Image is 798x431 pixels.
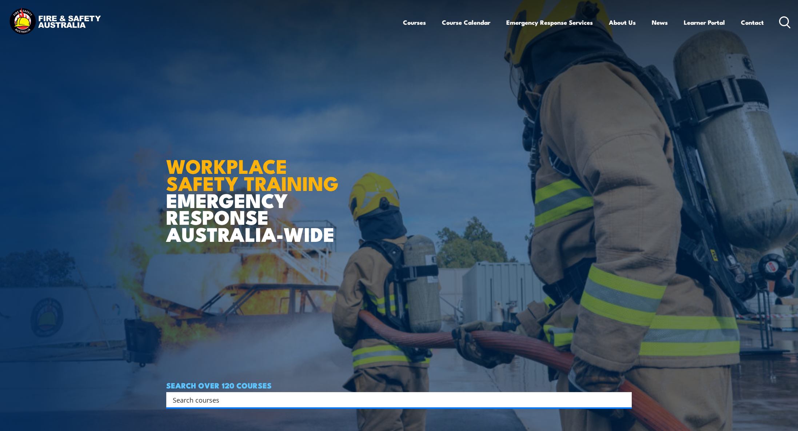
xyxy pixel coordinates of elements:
a: Course Calendar [442,13,490,32]
a: Courses [403,13,426,32]
button: Search magnifier button [619,395,629,405]
h1: EMERGENCY RESPONSE AUSTRALIA-WIDE [166,139,344,242]
a: News [652,13,668,32]
strong: WORKPLACE SAFETY TRAINING [166,150,339,197]
a: About Us [609,13,636,32]
input: Search input [173,394,616,405]
a: Contact [741,13,764,32]
form: Search form [174,395,617,405]
h4: SEARCH OVER 120 COURSES [166,381,632,389]
a: Learner Portal [684,13,725,32]
a: Emergency Response Services [506,13,593,32]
